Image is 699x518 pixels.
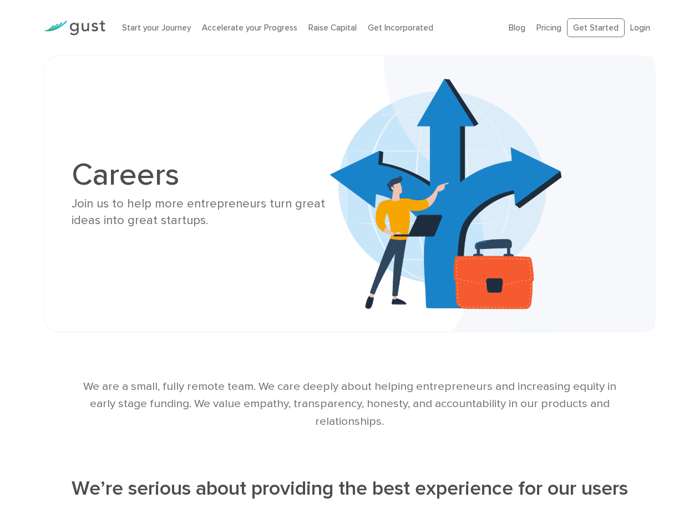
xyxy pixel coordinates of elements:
[567,18,625,38] a: Get Started
[72,159,341,190] h1: Careers
[368,23,433,33] a: Get Incorporated
[122,23,191,33] a: Start your Journey
[43,21,105,35] img: Gust Logo
[72,196,341,228] div: Join us to help more entrepreneurs turn great ideas into great startups.
[536,23,561,33] a: Pricing
[330,56,655,332] img: Careers Banner Bg
[308,23,357,33] a: Raise Capital
[509,23,525,33] a: Blog
[202,23,297,33] a: Accelerate your Progress
[70,378,629,430] p: We are a small, fully remote team. We care deeply about helping entrepreneurs and increasing equi...
[43,475,656,502] h2: We’re serious about providing the best experience for our users
[630,23,650,33] a: Login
